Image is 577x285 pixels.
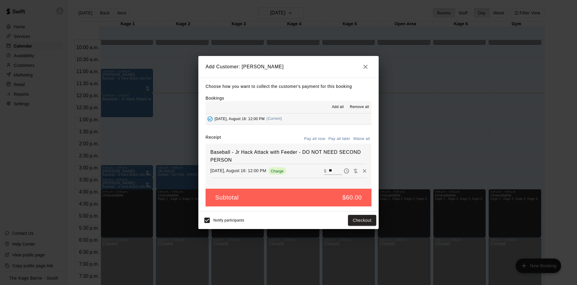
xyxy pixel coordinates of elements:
button: Add all [328,102,347,112]
button: Pay all now [303,134,327,144]
h6: Baseball - Jr Hack Attack with Feeder - DO NOT NEED SECOND PERSON [210,148,367,164]
h5: Subtotal [215,194,239,202]
button: Waive all [352,134,371,144]
h5: $60.00 [342,194,362,202]
label: Bookings [206,96,224,101]
button: Added - Collect Payment[DATE], August 16: 12:00 PM(Current) [206,113,371,125]
span: Notify participants [213,218,244,222]
h2: Add Customer: [PERSON_NAME] [198,56,379,78]
label: Receipt [206,134,221,144]
span: Charge [268,169,286,173]
span: Waive payment [351,168,360,173]
p: Choose how you want to collect the customer's payment for this booking [206,83,371,90]
button: Checkout [348,215,376,226]
button: Remove all [347,102,371,112]
span: Add all [332,104,344,110]
span: [DATE], August 16: 12:00 PM [215,116,265,121]
p: [DATE], August 16: 12:00 PM [210,168,266,174]
span: (Current) [267,116,282,121]
button: Remove [360,166,369,175]
span: Remove all [350,104,369,110]
span: Pay later [342,168,351,173]
button: Added - Collect Payment [206,114,215,123]
p: $ [324,168,326,174]
button: Pay all later [327,134,352,144]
